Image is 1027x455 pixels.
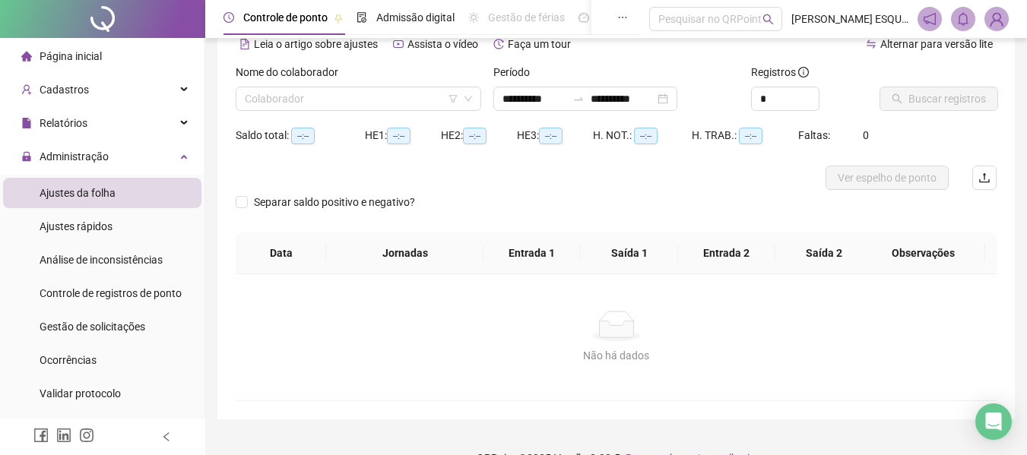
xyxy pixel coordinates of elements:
[975,403,1012,440] div: Open Intercom Messenger
[791,11,908,27] span: [PERSON_NAME] ESQUADRIAS E VIDROS LTDA
[33,428,49,443] span: facebook
[21,51,32,62] span: home
[376,11,455,24] span: Admissão digital
[334,14,343,23] span: pushpin
[826,166,949,190] button: Ver espelho de ponto
[223,12,234,23] span: clock-circle
[254,347,978,364] div: Não há dados
[21,151,32,162] span: lock
[493,39,504,49] span: history
[863,129,869,141] span: 0
[56,428,71,443] span: linkedin
[861,232,985,274] th: Observações
[739,128,762,144] span: --:--
[517,127,593,144] div: HE 3:
[956,12,970,26] span: bell
[40,287,182,299] span: Controle de registros de ponto
[873,245,973,261] span: Observações
[880,87,998,111] button: Buscar registros
[40,354,97,366] span: Ocorrências
[365,127,441,144] div: HE 1:
[248,194,421,210] span: Separar saldo positivo e negativo?
[923,12,937,26] span: notification
[617,12,628,23] span: ellipsis
[692,127,798,144] div: H. TRAB.:
[291,128,315,144] span: --:--
[581,232,678,274] th: Saída 1
[464,94,473,103] span: down
[449,94,458,103] span: filter
[508,38,571,50] span: Faça um tour
[468,12,479,23] span: sun
[593,127,692,144] div: H. NOT.:
[357,12,367,23] span: file-done
[393,39,404,49] span: youtube
[387,128,410,144] span: --:--
[678,232,775,274] th: Entrada 2
[483,232,581,274] th: Entrada 1
[79,428,94,443] span: instagram
[239,39,250,49] span: file-text
[40,254,163,266] span: Análise de inconsistências
[985,8,1008,30] img: 89705
[798,67,809,77] span: info-circle
[40,50,102,62] span: Página inicial
[634,128,658,144] span: --:--
[880,38,993,50] span: Alternar para versão lite
[493,64,540,81] label: Período
[326,232,483,274] th: Jornadas
[407,38,478,50] span: Assista o vídeo
[978,172,991,184] span: upload
[539,128,563,144] span: --:--
[578,12,589,23] span: dashboard
[488,11,565,24] span: Gestão de férias
[21,84,32,95] span: user-add
[40,387,121,400] span: Validar protocolo
[866,39,876,49] span: swap
[751,64,809,81] span: Registros
[572,93,585,105] span: to
[21,118,32,128] span: file
[40,220,113,232] span: Ajustes rápidos
[775,232,873,274] th: Saída 2
[762,14,774,25] span: search
[40,84,89,96] span: Cadastros
[572,93,585,105] span: swap-right
[254,38,378,50] span: Leia o artigo sobre ajustes
[236,232,326,274] th: Data
[243,11,328,24] span: Controle de ponto
[798,129,832,141] span: Faltas:
[40,187,116,199] span: Ajustes da folha
[441,127,517,144] div: HE 2:
[236,127,365,144] div: Saldo total:
[40,150,109,163] span: Administração
[463,128,487,144] span: --:--
[236,64,348,81] label: Nome do colaborador
[161,431,172,442] span: left
[40,321,145,333] span: Gestão de solicitações
[40,117,87,129] span: Relatórios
